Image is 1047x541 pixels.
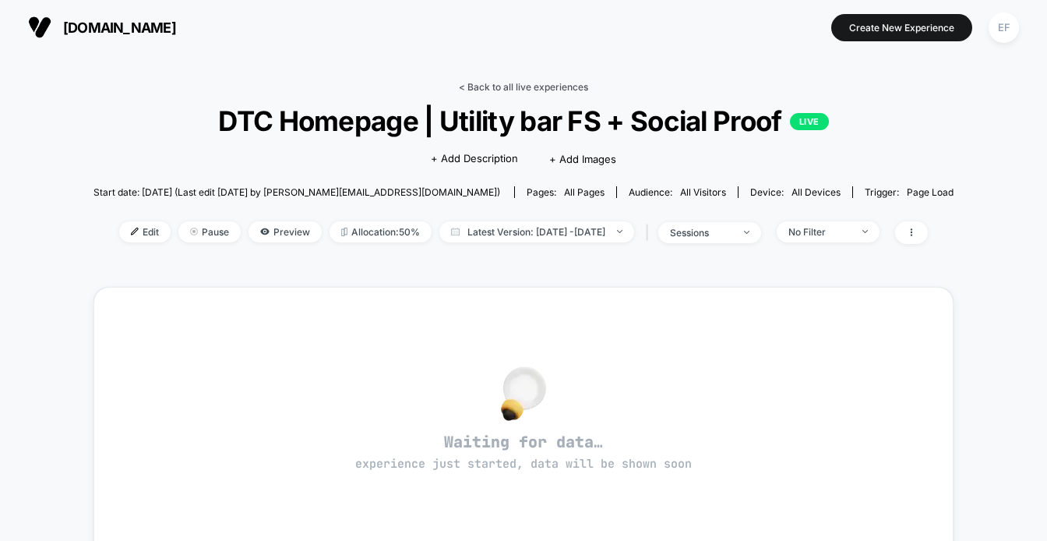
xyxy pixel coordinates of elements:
[989,12,1019,43] div: EF
[790,113,829,130] p: LIVE
[190,228,198,235] img: end
[63,19,176,36] span: [DOMAIN_NAME]
[330,221,432,242] span: Allocation: 50%
[788,226,851,238] div: No Filter
[907,186,954,198] span: Page Load
[28,16,51,39] img: Visually logo
[791,186,841,198] span: all devices
[862,230,868,233] img: end
[119,221,171,242] span: Edit
[670,227,732,239] div: sessions
[564,186,605,198] span: all pages
[642,221,658,244] span: |
[501,366,546,421] img: no_data
[527,186,605,198] div: Pages:
[865,186,954,198] div: Trigger:
[23,15,181,40] button: [DOMAIN_NAME]
[136,104,910,137] span: DTC Homepage | Utility bar FS + Social Proof
[549,153,616,165] span: + Add Images
[451,228,460,235] img: calendar
[131,228,139,235] img: edit
[93,186,500,198] span: Start date: [DATE] (Last edit [DATE] by [PERSON_NAME][EMAIL_ADDRESS][DOMAIN_NAME])
[341,228,347,236] img: rebalance
[355,456,692,472] span: experience just started, data will be shown soon
[744,231,749,234] img: end
[629,186,726,198] div: Audience:
[831,14,972,41] button: Create New Experience
[122,432,925,472] span: Waiting for data…
[617,230,622,233] img: end
[680,186,726,198] span: All Visitors
[249,221,322,242] span: Preview
[431,151,518,167] span: + Add Description
[984,12,1024,44] button: EF
[178,221,241,242] span: Pause
[738,186,852,198] span: Device:
[459,81,588,93] a: < Back to all live experiences
[439,221,634,242] span: Latest Version: [DATE] - [DATE]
